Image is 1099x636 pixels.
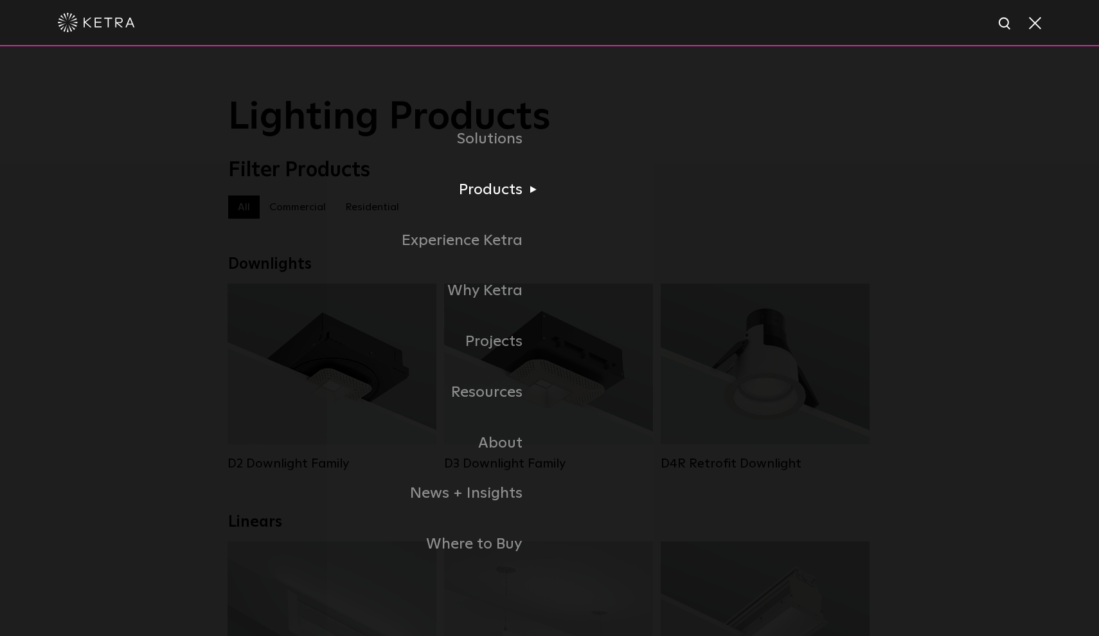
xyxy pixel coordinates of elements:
[228,519,549,570] a: Where to Buy
[228,215,549,266] a: Experience Ketra
[997,16,1014,32] img: search icon
[228,266,549,316] a: Why Ketra
[228,114,549,165] a: Solutions
[228,468,549,519] a: News + Insights
[228,418,549,469] a: About
[58,13,135,32] img: ketra-logo-2019-white
[228,316,549,367] a: Projects
[228,367,549,418] a: Resources
[228,114,871,570] div: Navigation Menu
[228,165,549,215] a: Products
